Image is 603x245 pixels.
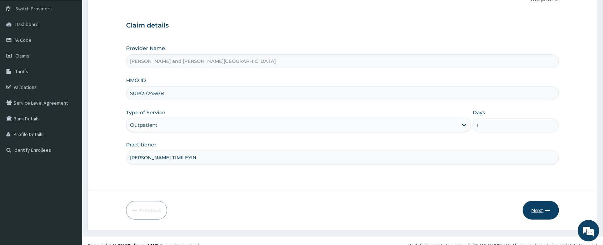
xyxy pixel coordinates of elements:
div: Outpatient [130,121,158,129]
h3: Claim details [126,22,559,30]
input: Enter HMO ID [126,86,559,100]
label: Provider Name [126,45,165,52]
label: Days [473,109,485,116]
label: Practitioner [126,141,156,148]
label: Type of Service [126,109,165,116]
span: Tariffs [15,68,28,75]
span: Claims [15,52,29,59]
button: Next [523,201,559,220]
label: HMO ID [126,77,146,84]
button: Previous [126,201,167,220]
input: Enter Name [126,151,559,165]
span: Dashboard [15,21,39,27]
span: Switch Providers [15,5,52,12]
